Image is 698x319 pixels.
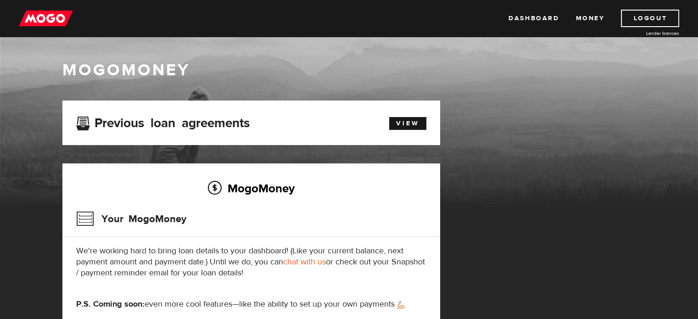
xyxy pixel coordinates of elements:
[76,246,426,279] p: We're working hard to bring loan details to your dashboard! (Like your current balance, next paym...
[621,10,679,27] a: Logout
[283,257,326,267] a: chat with us
[19,10,73,27] img: mogo_logo-11ee424be714fa7cbb0f0f49df9e16ec.png
[575,10,604,27] a: Money
[397,301,405,309] img: strong arm emoji
[62,61,636,80] h1: MogoMoney
[76,207,186,231] h3: Your MogoMoney
[389,117,426,130] a: View
[76,299,426,310] p: even more cool features—like the ability to set up your own payments
[610,30,679,37] a: Lender licences
[508,10,559,27] a: Dashboard
[76,299,145,309] strong: P.S. Coming soon:
[76,179,426,198] h2: MogoMoney
[76,116,250,128] h3: Previous loan agreements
